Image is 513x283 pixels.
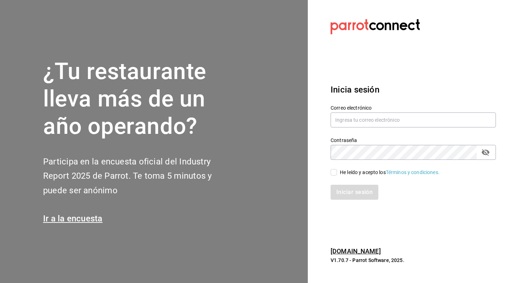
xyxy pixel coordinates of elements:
[331,105,496,110] label: Correo electrónico
[43,214,103,224] a: Ir a la encuesta
[386,169,440,175] a: Términos y condiciones.
[331,247,381,255] a: [DOMAIN_NAME]
[340,169,440,176] div: He leído y acepto los
[331,112,496,127] input: Ingresa tu correo electrónico
[331,257,496,264] p: V1.70.7 - Parrot Software, 2025.
[480,146,492,158] button: passwordField
[43,58,235,140] h1: ¿Tu restaurante lleva más de un año operando?
[331,83,496,96] h3: Inicia sesión
[331,138,496,143] label: Contraseña
[43,154,235,198] h2: Participa en la encuesta oficial del Industry Report 2025 de Parrot. Te toma 5 minutos y puede se...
